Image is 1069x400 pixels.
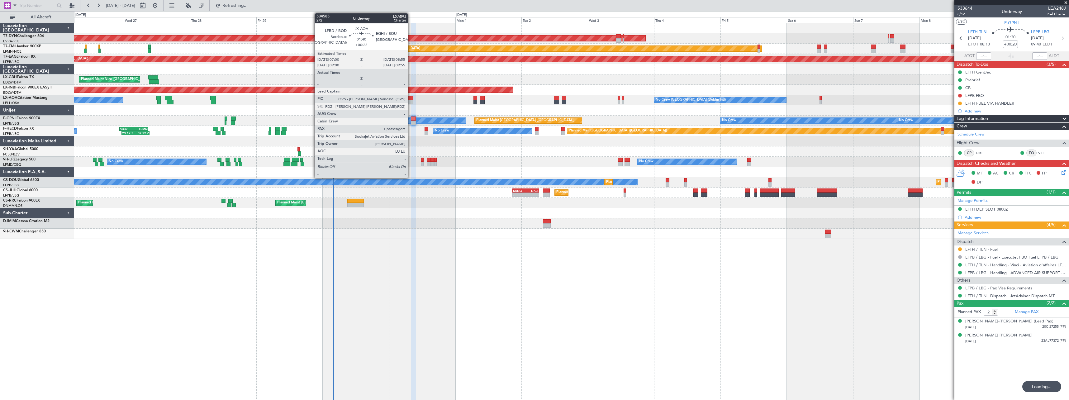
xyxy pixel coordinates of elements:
div: No Crew [368,116,383,125]
span: Permits [957,189,971,196]
a: LFPB/LBG [3,193,19,198]
span: ETOT [968,41,978,48]
span: Leg Information [957,115,988,122]
span: Flight Crew [957,140,980,147]
div: No Crew [639,157,653,166]
span: (4/5) [1047,221,1056,228]
div: 23:17 Z [122,131,135,135]
div: LFTH DEP SLOT 0800Z [965,207,1008,212]
span: CR [1009,170,1014,177]
span: Refreshing... [222,3,248,8]
span: 09:40 [1031,41,1041,48]
a: EDLW/DTM [3,80,21,85]
span: (3/5) [1047,61,1056,68]
span: LEA248J [1047,5,1066,12]
div: LFTH GenDec [965,69,991,75]
span: Dispatch [957,238,974,245]
div: Prebrief [965,77,980,83]
div: [DATE] [75,12,86,18]
span: 9H-CWM [3,230,19,233]
span: CS-JHH [3,188,17,192]
span: ATOT [964,53,975,59]
a: LX-GBHFalcon 7X [3,75,34,79]
a: T7-EAGLFalcon 8X [3,55,36,59]
div: Fri 29 [256,17,323,23]
span: LX-INB [3,86,15,89]
a: Manage Permits [957,198,988,204]
div: Add new [965,215,1066,220]
span: [DATE] [1031,35,1044,41]
div: Mon 1 [455,17,522,23]
div: LPCS [526,189,539,193]
div: FO [1026,150,1037,156]
span: (1/1) [1047,189,1056,195]
div: Planned Maint [GEOGRAPHIC_DATA] ([GEOGRAPHIC_DATA]) [938,178,1036,187]
input: --:-- [976,52,991,60]
div: Wed 3 [588,17,654,23]
a: LX-AOACitation Mustang [3,96,48,100]
span: D-IMIM [3,219,16,223]
span: Crew [957,123,967,130]
label: Planned PAX [957,309,981,315]
div: Planned Maint [GEOGRAPHIC_DATA] [361,44,420,53]
span: CS-RRC [3,199,17,202]
div: Mon 8 [919,17,986,23]
div: [PERSON_NAME]-[PERSON_NAME] (Lead Pax) [965,318,1053,325]
span: 01:30 [1005,34,1015,40]
span: T7-DYN [3,34,17,38]
div: Sun 31 [389,17,455,23]
div: Underway [1002,8,1022,15]
span: [DATE] - [DATE] [106,3,135,8]
a: LFPB / LBG - Fuel - ExecuJet FBO Fuel LFPB / LBG [965,255,1058,260]
div: Planned Maint [GEOGRAPHIC_DATA] ([GEOGRAPHIC_DATA]) [606,178,704,187]
input: Trip Number [19,1,55,10]
div: [DATE] [456,12,467,18]
span: LX-AOA [3,96,17,100]
a: LFTH / TLN - Handling - Vinci - Aviation d'affaires LFTH / TLN*****MY HANDLING**** [965,262,1066,268]
div: Sat 30 [323,17,389,23]
a: D-IMIMCessna Citation M2 [3,219,50,223]
span: [DATE] [968,35,981,41]
span: 23AL77372 (PP) [1041,338,1066,344]
div: Fri 5 [720,17,787,23]
a: 9H-LPZLegacy 500 [3,158,36,161]
div: No Crew [722,116,736,125]
span: All Aircraft [16,15,66,19]
div: Loading... [1022,381,1061,392]
span: Pref Charter [1047,12,1066,17]
span: 533644 [957,5,972,12]
span: AC [993,170,999,177]
a: LFPB/LBG [3,131,19,136]
a: DRT [976,150,990,156]
a: DNMM/LOS [3,203,22,208]
a: F-HECDFalcon 7X [3,127,34,131]
a: CS-JHHGlobal 6000 [3,188,38,192]
div: LFMN [134,127,147,131]
span: F-HECD [3,127,17,131]
div: Wed 27 [124,17,190,23]
div: Planned Maint [GEOGRAPHIC_DATA] ([GEOGRAPHIC_DATA]) [556,188,654,197]
a: LELL/QSA [3,101,19,105]
div: SBBR [120,127,134,131]
div: No Crew [435,126,449,136]
a: CS-DOUGlobal 6500 [3,178,39,182]
span: Dispatch To-Dos [957,61,988,68]
a: LFPB/LBG [3,60,19,64]
div: CP [964,150,974,156]
span: 9H-LPZ [3,158,16,161]
span: LX-GBH [3,75,17,79]
div: Planned Maint Nice ([GEOGRAPHIC_DATA]) [81,75,150,84]
div: CB [965,85,971,90]
div: LFTH FUEL VIA HANDLER [965,101,1014,106]
a: Manage Services [957,230,989,236]
div: - [513,193,526,197]
a: LX-INBFalcon 900EX EASy II [3,86,52,89]
a: EDLW/DTM [3,90,21,95]
a: FCBB/BZV [3,152,20,157]
div: [PERSON_NAME] [PERSON_NAME] [965,332,1033,339]
div: - [526,193,539,197]
span: ELDT [1043,41,1052,48]
div: Planned Maint [GEOGRAPHIC_DATA] ([GEOGRAPHIC_DATA]) [569,126,667,136]
span: F-GPNJ [1004,20,1019,26]
span: LFPB LBG [1031,29,1049,36]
